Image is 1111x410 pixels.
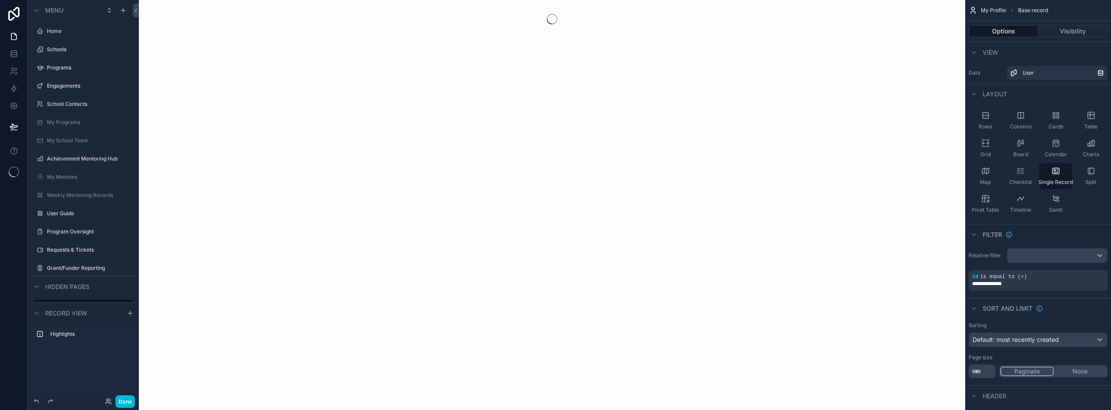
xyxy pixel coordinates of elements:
[1010,207,1031,213] span: Timeline
[47,101,128,108] label: School Contacts
[969,252,1003,259] label: Relative filter
[980,151,991,158] span: Grid
[47,82,128,89] label: Engagements
[969,69,1003,76] label: Data
[972,274,978,280] span: id
[1039,25,1108,37] button: Visibility
[1049,207,1062,213] span: Gantt
[1039,135,1072,161] button: Calendar
[28,323,139,350] div: scrollable content
[1085,179,1096,186] span: Split
[983,48,998,57] span: View
[973,336,1059,343] span: Default: most recently created
[1074,163,1108,189] button: Split
[47,228,128,235] label: Program Oversight
[47,119,128,126] label: My Programs
[1018,7,1048,14] span: Base record
[969,135,1002,161] button: Grid
[1083,151,1099,158] span: Charts
[1007,66,1108,80] a: User
[969,25,1039,37] button: Options
[983,304,1032,313] span: Sort And Limit
[969,354,993,361] label: Page size
[47,28,128,35] label: Home
[1039,179,1073,186] span: Single Record
[1039,108,1072,134] button: Cards
[981,7,1006,14] span: My Profile
[47,137,128,144] label: My School Team
[1013,151,1028,158] span: Board
[1039,163,1072,189] button: Single Record
[983,230,1002,239] span: Filter
[972,207,999,213] span: Pivot Table
[1010,123,1032,130] span: Columns
[1004,135,1037,161] button: Board
[1004,191,1037,217] button: Timeline
[969,322,986,329] label: Sorting
[1000,367,1054,376] button: Paginate
[983,392,1006,400] span: Header
[47,192,128,199] label: Weekly Mentoring Records
[1039,191,1072,217] button: Gantt
[1084,123,1098,130] span: Table
[969,191,1002,217] button: Pivot Table
[980,274,1027,280] span: is equal to (=)
[47,246,128,253] label: Requests & Tickets
[47,210,128,217] label: User Guide
[1049,123,1063,130] span: Cards
[47,265,128,272] label: Grant/Funder Reporting
[969,108,1002,134] button: Rows
[980,179,991,186] span: Map
[45,282,89,291] span: Hidden pages
[50,331,127,338] label: Highlights
[1054,367,1106,376] button: None
[47,174,128,180] label: My Mentees
[47,64,128,71] label: Programs
[1022,69,1034,76] span: User
[1074,108,1108,134] button: Table
[969,332,1108,347] button: Default: most recently created
[45,309,87,318] span: Record view
[45,6,63,15] span: Menu
[115,395,135,408] button: Done
[1004,108,1037,134] button: Columns
[979,123,992,130] span: Rows
[47,155,128,162] label: Achievement Mentoring Hub
[47,46,128,53] label: Schools
[969,163,1002,189] button: Map
[1045,151,1067,158] span: Calendar
[983,90,1007,98] span: Layout
[1009,179,1032,186] span: Checklist
[1074,135,1108,161] button: Charts
[1004,163,1037,189] button: Checklist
